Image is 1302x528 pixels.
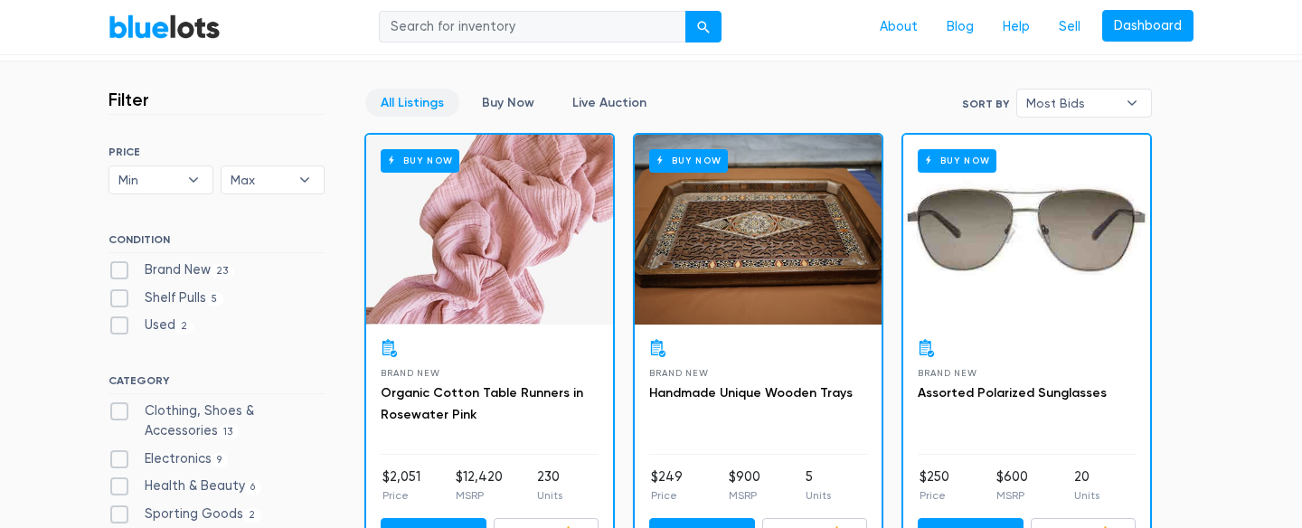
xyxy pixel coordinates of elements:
span: Brand New [381,368,439,378]
a: Buy Now [366,135,613,325]
p: Units [806,487,831,504]
span: 2 [175,320,193,335]
span: Most Bids [1026,90,1117,117]
label: Health & Beauty [108,476,261,496]
label: Sort By [962,96,1009,112]
li: $250 [920,467,949,504]
p: Price [382,487,420,504]
b: ▾ [1113,90,1151,117]
p: Price [920,487,949,504]
span: 13 [218,425,239,439]
li: 5 [806,467,831,504]
h6: CATEGORY [108,374,325,394]
a: About [865,10,932,44]
a: Buy Now [903,135,1150,325]
li: 230 [537,467,562,504]
a: Help [988,10,1044,44]
label: Used [108,316,193,335]
input: Search for inventory [379,11,686,43]
a: Buy Now [635,135,882,325]
h6: Buy Now [381,149,459,172]
li: $249 [651,467,683,504]
p: Price [651,487,683,504]
a: Organic Cotton Table Runners in Rosewater Pink [381,385,583,422]
b: ▾ [286,166,324,193]
h6: Buy Now [649,149,728,172]
li: 20 [1074,467,1099,504]
span: Brand New [649,368,708,378]
li: $600 [996,467,1028,504]
a: Sell [1044,10,1095,44]
li: $12,420 [456,467,503,504]
a: Buy Now [467,89,550,117]
span: 2 [243,508,261,523]
label: Electronics [108,449,228,469]
label: Clothing, Shoes & Accessories [108,401,325,440]
span: 9 [212,453,228,467]
b: ▾ [175,166,212,193]
p: Units [1074,487,1099,504]
p: MSRP [996,487,1028,504]
span: Brand New [918,368,976,378]
label: Shelf Pulls [108,288,223,308]
span: 23 [211,264,234,278]
h6: CONDITION [108,233,325,253]
a: Live Auction [557,89,662,117]
p: MSRP [456,487,503,504]
h6: PRICE [108,146,325,158]
li: $900 [729,467,760,504]
label: Sporting Goods [108,504,261,524]
h3: Filter [108,89,149,110]
label: Brand New [108,260,234,280]
p: MSRP [729,487,760,504]
p: Units [537,487,562,504]
li: $2,051 [382,467,420,504]
span: 6 [245,480,261,495]
a: Handmade Unique Wooden Trays [649,385,853,401]
a: BlueLots [108,14,221,40]
h6: Buy Now [918,149,996,172]
a: Dashboard [1102,10,1193,42]
span: Max [231,166,290,193]
a: Assorted Polarized Sunglasses [918,385,1107,401]
span: Min [118,166,178,193]
a: All Listings [365,89,459,117]
a: Blog [932,10,988,44]
span: 5 [206,292,223,306]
